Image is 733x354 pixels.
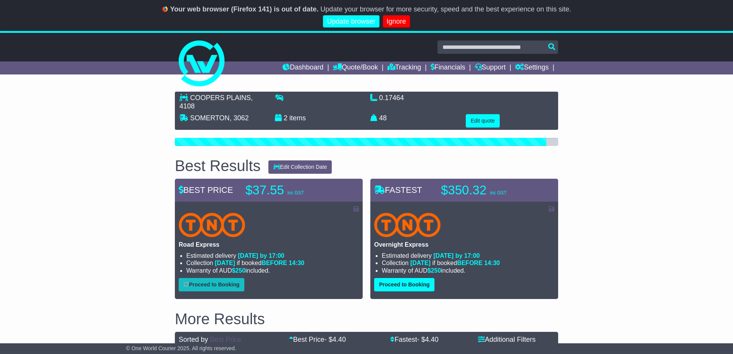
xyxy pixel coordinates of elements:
li: Collection [186,259,359,267]
p: $37.55 [245,183,341,198]
a: Best Price- $4.40 [289,336,346,343]
a: Dashboard [283,61,323,74]
li: Estimated delivery [186,252,359,259]
span: SOMERTON [190,114,229,122]
a: Fastest- $4.40 [390,336,438,343]
span: $ [427,267,441,274]
span: [DATE] [410,260,431,266]
span: FASTEST [374,185,422,195]
span: Update your browser for more security, speed and the best experience on this site. [320,5,571,13]
span: 4.40 [333,336,346,343]
span: - $ [325,336,346,343]
li: Collection [382,259,554,267]
li: Estimated delivery [382,252,554,259]
div: Best Results [171,157,265,174]
h2: More Results [175,310,558,327]
span: BEFORE [457,260,483,266]
span: © One World Courier 2025. All rights reserved. [126,345,236,351]
button: Edit quote [466,114,500,128]
span: 250 [431,267,441,274]
button: Edit Collection Date [268,160,332,174]
span: COOPERS PLAINS [190,94,251,102]
span: 0.17464 [379,94,404,102]
p: Road Express [179,241,359,248]
span: 250 [235,267,245,274]
span: [DATE] by 17:00 [238,252,284,259]
span: Sorted by [179,336,208,343]
li: Warranty of AUD included. [186,267,359,274]
button: Proceed to Booking [374,278,434,291]
span: $ [232,267,245,274]
span: - $ [417,336,438,343]
span: 2 [284,114,287,122]
span: 48 [379,114,387,122]
a: Best Price [210,336,241,343]
img: TNT Domestic: Road Express [179,213,245,237]
a: Quote/Book [333,61,378,74]
a: Ignore [383,15,410,28]
a: Tracking [387,61,421,74]
p: Overnight Express [374,241,554,248]
b: Your web browser (Firefox 141) is out of date. [170,5,319,13]
span: BEST PRICE [179,185,233,195]
a: Support [475,61,506,74]
span: items [289,114,306,122]
span: 4.40 [425,336,439,343]
span: if booked [410,260,500,266]
span: [DATE] by 17:00 [433,252,480,259]
a: Additional Filters [478,336,536,343]
span: , 4108 [179,94,253,110]
span: 14:30 [484,260,500,266]
span: BEFORE [262,260,287,266]
span: inc GST [287,190,304,196]
span: if booked [215,260,304,266]
img: TNT Domestic: Overnight Express [374,213,441,237]
p: $350.32 [441,183,536,198]
span: inc GST [490,190,506,196]
li: Warranty of AUD included. [382,267,554,274]
span: , 3062 [229,114,249,122]
span: [DATE] [215,260,235,266]
span: 14:30 [289,260,304,266]
a: Update browser [323,15,379,28]
button: Proceed to Booking [179,278,244,291]
a: Financials [431,61,465,74]
a: Settings [515,61,549,74]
